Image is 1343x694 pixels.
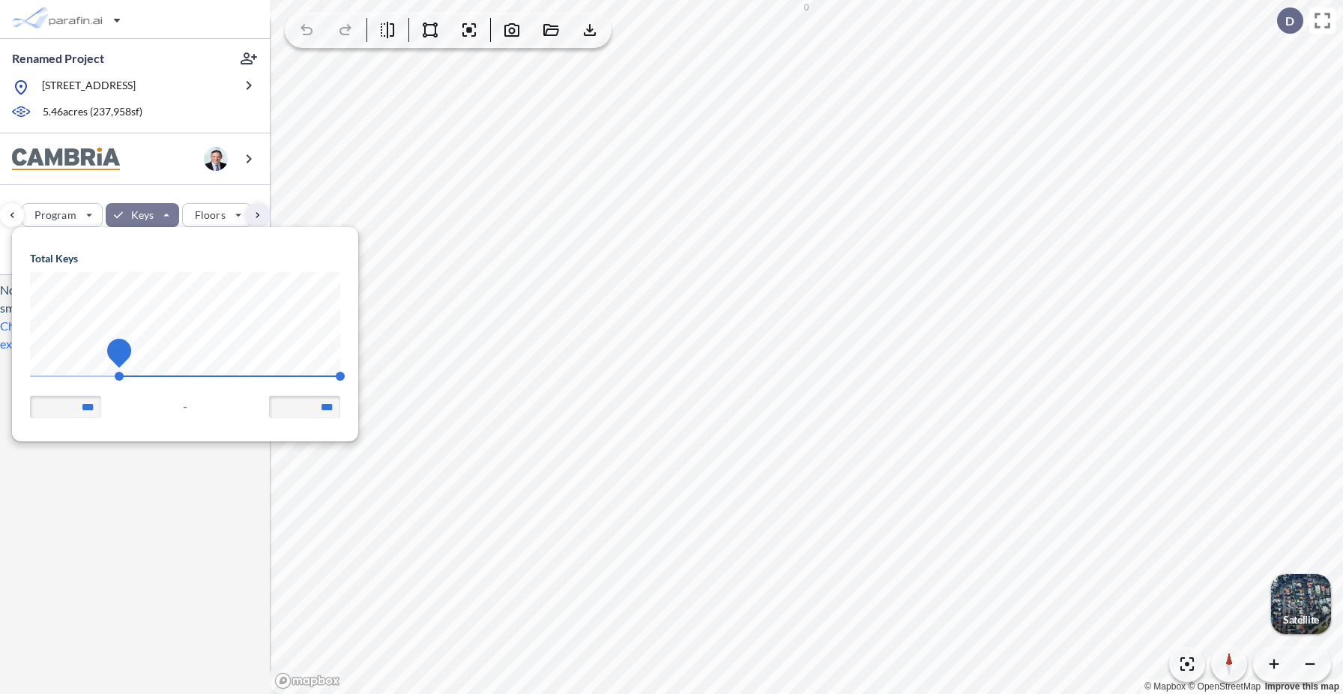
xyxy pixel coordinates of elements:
[1265,681,1339,692] a: Improve this map
[1271,574,1331,634] img: Switcher Image
[1285,14,1294,28] p: D
[114,346,124,356] span: 93
[195,208,226,223] p: Floors
[182,203,252,227] button: Floors
[34,208,76,223] p: Program
[43,104,142,121] p: 5.46 acres ( 237,958 sf)
[30,396,340,418] div: -
[42,78,136,97] p: [STREET_ADDRESS]
[1271,574,1331,634] button: Switcher ImageSatellite
[106,203,179,227] button: Keys
[1144,681,1186,692] a: Mapbox
[22,203,103,227] button: Program
[1188,681,1261,692] a: OpenStreetMap
[274,672,340,690] a: Mapbox homepage
[204,147,228,171] img: user logo
[1283,614,1319,626] p: Satellite
[12,148,120,171] img: BrandImage
[30,251,340,266] h5: Total Keys
[12,50,104,67] p: Renamed Project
